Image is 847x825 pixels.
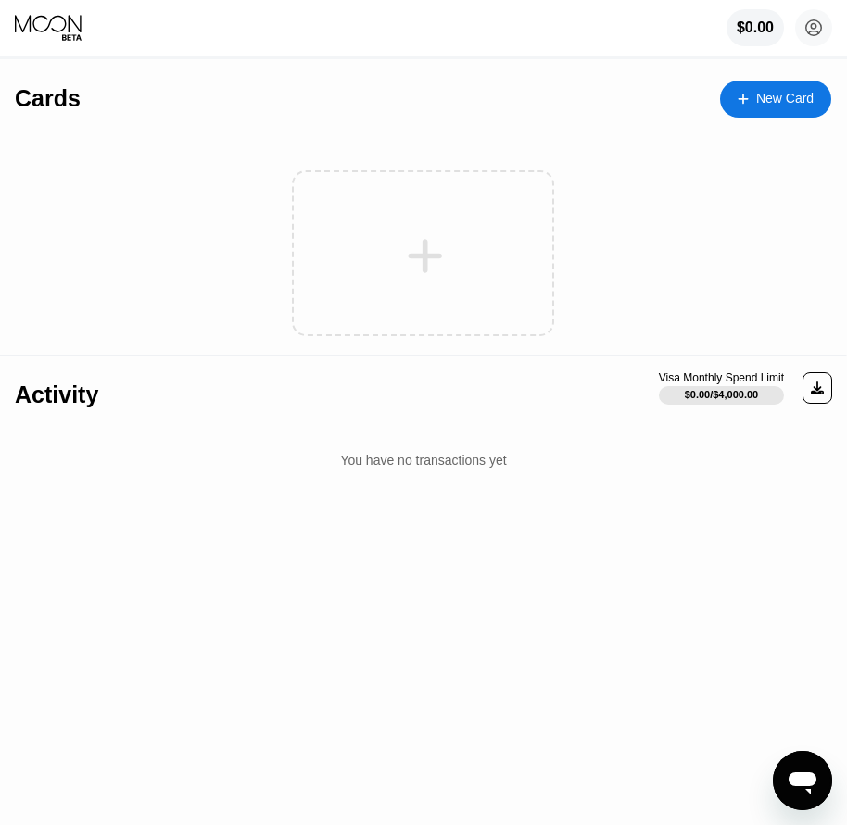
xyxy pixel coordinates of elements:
[15,381,98,408] div: Activity
[659,371,784,405] div: Visa Monthly Spend Limit$0.00/$4,000.00
[727,9,784,46] div: $0.00
[720,81,831,118] div: New Card
[773,751,832,810] iframe: Button to launch messaging window
[737,19,774,36] div: $0.00
[15,85,81,112] div: Cards
[15,434,832,486] div: You have no transactions yet
[685,389,759,400] div: $0.00 / $4,000.00
[659,371,784,384] div: Visa Monthly Spend Limit
[756,91,814,106] div: New Card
